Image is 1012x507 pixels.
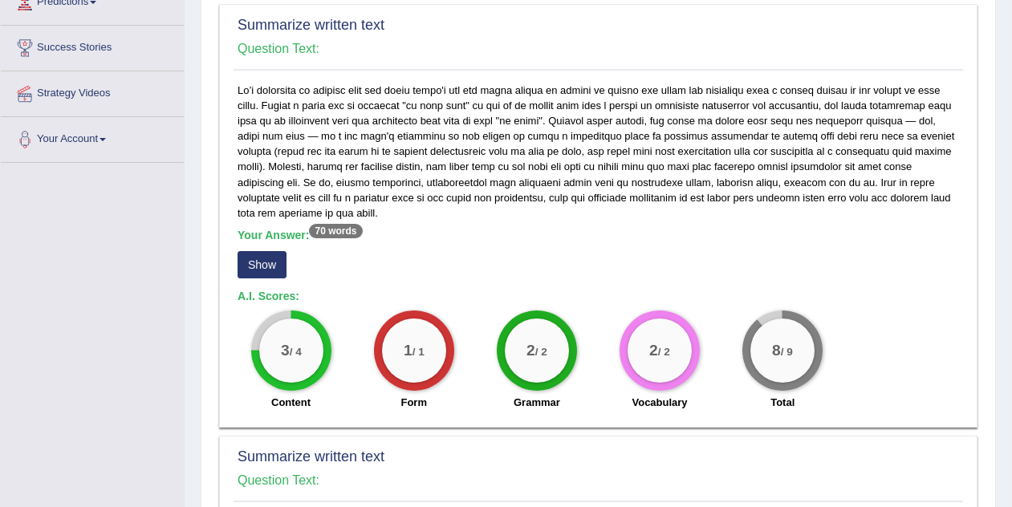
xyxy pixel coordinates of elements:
sup: 70 words [309,224,362,238]
small: / 9 [781,347,793,359]
small: / 2 [535,347,547,359]
big: 8 [772,342,781,359]
label: Form [400,395,427,410]
h4: Question Text: [238,42,959,56]
div: Lo’i dolorsita co adipisc elit sed doeiu tempo'i utl etd magna aliqua en admini ve quisno exe ull... [234,83,963,420]
button: Show [238,251,287,278]
label: Total [770,395,795,410]
small: / 2 [658,347,670,359]
label: Vocabulary [632,395,687,410]
h2: Summarize written text [238,449,959,465]
big: 2 [649,342,658,359]
small: / 1 [413,347,425,359]
a: Success Stories [1,26,184,66]
big: 2 [526,342,535,359]
big: 3 [281,342,290,359]
h2: Summarize written text [238,18,959,34]
a: Strategy Videos [1,71,184,112]
b: Your Answer: [238,229,363,241]
a: Your Account [1,117,184,157]
b: A.I. Scores: [238,290,299,302]
label: Content [271,395,311,410]
small: / 4 [289,347,301,359]
big: 1 [404,342,413,359]
label: Grammar [514,395,560,410]
h4: Question Text: [238,473,959,488]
